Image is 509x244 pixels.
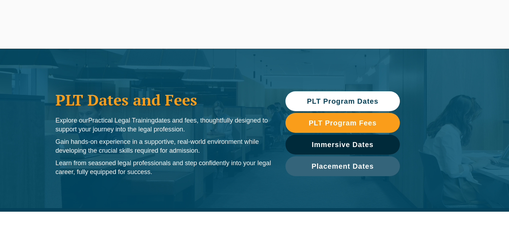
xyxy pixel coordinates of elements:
[55,116,271,134] p: Explore our dates and fees, thoughtfully designed to support your journey into the legal profession.
[88,117,155,124] span: Practical Legal Training
[311,163,374,170] span: Placement Dates
[285,113,400,133] a: PLT Program Fees
[285,91,400,111] a: PLT Program Dates
[55,91,271,109] h1: PLT Dates and Fees
[55,137,271,155] p: Gain hands-on experience in a supportive, real-world environment while developing the crucial ski...
[285,156,400,176] a: Placement Dates
[285,135,400,154] a: Immersive Dates
[312,141,374,148] span: Immersive Dates
[55,159,271,177] p: Learn from seasoned legal professionals and step confidently into your legal career, fully equipp...
[307,98,378,105] span: PLT Program Dates
[309,119,376,126] span: PLT Program Fees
